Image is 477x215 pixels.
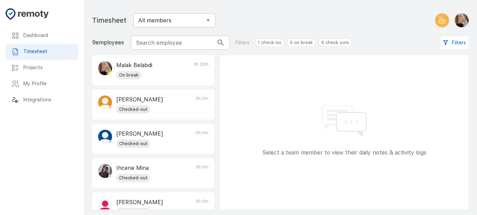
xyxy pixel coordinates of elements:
[196,130,208,148] p: 0h 0m
[196,95,208,114] p: 0h 0m
[98,95,112,109] img: Sami MEHADJI
[319,39,352,46] span: 8 check outs
[23,96,73,104] h6: Integrations
[92,38,124,47] p: 9 employees
[23,48,73,56] h6: Timesheet
[116,164,150,172] p: Ihcene Mina
[6,76,78,92] div: My Profile
[318,38,352,47] div: 8 check outs
[116,61,152,70] p: Malak Belabdi
[203,15,213,25] button: Open
[287,38,316,47] div: 0 on break
[435,13,449,27] button: End your break
[116,140,150,147] span: Checked-out
[23,80,73,88] h6: My Profile
[6,28,78,44] div: Dashboard
[194,61,208,79] p: 3h 22m
[116,72,141,79] span: On break
[116,106,150,113] span: Checked-out
[196,164,208,182] p: 0h 0m
[455,13,469,27] img: Malak Belabdi
[23,32,73,40] h6: Dashboard
[287,39,315,46] span: 0 on break
[92,15,126,26] h1: Timesheet
[6,44,78,60] div: Timesheet
[235,39,249,46] p: Filters
[116,174,150,181] span: Checked-out
[98,130,112,144] img: Yasmine Habel
[116,198,163,207] p: [PERSON_NAME]
[98,198,112,212] img: Batoul Djoghlaf
[23,64,73,72] h6: Projects
[255,38,284,47] div: 1 check ins
[6,92,78,108] div: Integrations
[116,95,163,104] p: [PERSON_NAME]
[6,60,78,76] div: Projects
[116,130,163,138] p: [PERSON_NAME]
[452,10,469,30] button: Malak Belabdi
[441,36,469,49] button: Filters
[98,61,112,75] img: Malak Belabdi
[98,164,112,178] img: Ihcene Mina
[255,39,284,46] span: 1 check ins
[262,149,426,157] p: Select a team member to view their daily notes & activity logs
